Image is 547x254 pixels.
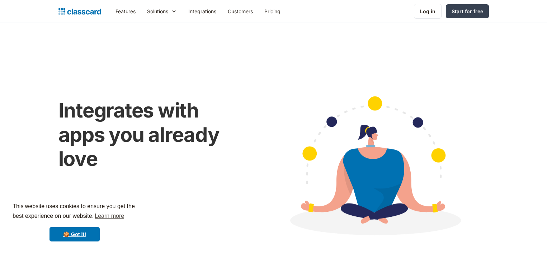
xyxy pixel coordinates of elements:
[58,99,245,171] h1: Integrates with apps you already love
[94,211,125,221] a: learn more about cookies
[147,8,168,15] div: Solutions
[259,3,286,19] a: Pricing
[13,202,137,221] span: This website uses cookies to ensure you get the best experience on our website.
[452,8,483,15] div: Start for free
[49,227,100,241] a: dismiss cookie message
[446,4,489,18] a: Start for free
[6,195,143,248] div: cookieconsent
[183,3,222,19] a: Integrations
[110,3,141,19] a: Features
[58,6,101,16] a: home
[222,3,259,19] a: Customers
[414,4,442,19] a: Log in
[420,8,435,15] div: Log in
[141,3,183,19] div: Solutions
